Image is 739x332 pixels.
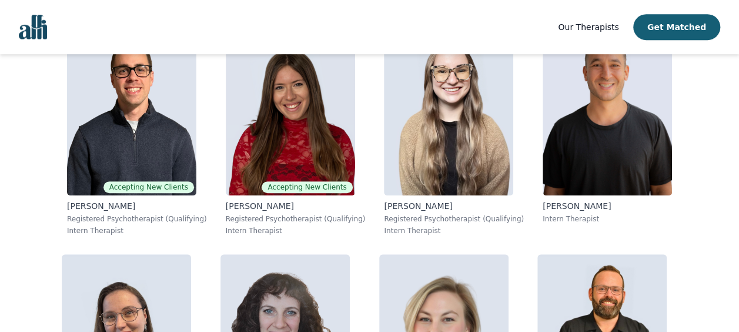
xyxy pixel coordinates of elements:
[262,181,352,193] span: Accepting New Clients
[558,20,618,34] a: Our Therapists
[533,16,681,245] a: Kavon_Banejad[PERSON_NAME]Intern Therapist
[67,214,207,224] p: Registered Psychotherapist (Qualifying)
[384,226,524,235] p: Intern Therapist
[216,16,375,245] a: Alisha_LevineAccepting New Clients[PERSON_NAME]Registered Psychotherapist (Qualifying)Intern Ther...
[543,214,672,224] p: Intern Therapist
[558,22,618,32] span: Our Therapists
[384,214,524,224] p: Registered Psychotherapist (Qualifying)
[374,16,533,245] a: Faith_Woodley[PERSON_NAME]Registered Psychotherapist (Qualifying)Intern Therapist
[58,16,216,245] a: Ethan_BraunAccepting New Clients[PERSON_NAME]Registered Psychotherapist (Qualifying)Intern Therapist
[226,226,366,235] p: Intern Therapist
[67,26,196,195] img: Ethan_Braun
[384,200,524,212] p: [PERSON_NAME]
[226,26,355,195] img: Alisha_Levine
[103,181,194,193] span: Accepting New Clients
[67,226,207,235] p: Intern Therapist
[67,200,207,212] p: [PERSON_NAME]
[19,15,47,39] img: alli logo
[226,200,366,212] p: [PERSON_NAME]
[633,14,720,40] button: Get Matched
[384,26,513,195] img: Faith_Woodley
[543,26,672,195] img: Kavon_Banejad
[543,200,672,212] p: [PERSON_NAME]
[226,214,366,224] p: Registered Psychotherapist (Qualifying)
